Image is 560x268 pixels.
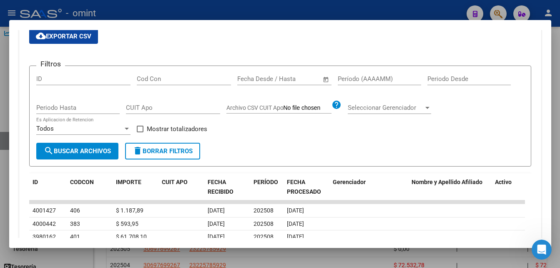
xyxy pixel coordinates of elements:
[208,179,234,195] span: FECHA RECIBIDO
[36,33,91,40] span: Exportar CSV
[70,207,80,214] span: 406
[67,173,96,201] datatable-header-cell: CODCON
[44,146,54,156] mat-icon: search
[29,173,67,201] datatable-header-cell: ID
[33,220,56,227] span: 4000442
[254,179,278,185] span: PERÍODO
[36,143,118,159] button: Buscar Archivos
[254,207,274,214] span: 202508
[348,104,424,111] span: Seleccionar Gerenciador
[204,173,250,201] datatable-header-cell: FECHA RECIBIDO
[29,29,98,44] button: Exportar CSV
[284,104,331,112] input: Archivo CSV CUIT Apo
[333,179,366,185] span: Gerenciador
[158,173,204,201] datatable-header-cell: CUIT APO
[36,125,54,132] span: Todos
[254,220,274,227] span: 202508
[287,220,304,227] span: [DATE]
[254,233,274,240] span: 202508
[125,143,200,159] button: Borrar Filtros
[250,173,284,201] datatable-header-cell: PERÍODO
[237,75,271,83] input: Fecha inicio
[287,179,321,195] span: FECHA PROCESADO
[33,233,56,240] span: 3980162
[36,31,46,41] mat-icon: cloud_download
[287,207,304,214] span: [DATE]
[147,124,207,134] span: Mostrar totalizadores
[33,207,56,214] span: 4001427
[36,59,65,68] h3: Filtros
[412,179,482,185] span: Nombre y Apellido Afiliado
[492,173,525,201] datatable-header-cell: Activo
[208,207,225,214] span: [DATE]
[116,179,141,185] span: IMPORTE
[70,233,80,240] span: 401
[133,147,193,155] span: Borrar Filtros
[208,220,225,227] span: [DATE]
[33,179,38,185] span: ID
[116,220,138,227] span: $ 593,95
[70,220,80,227] span: 383
[226,104,284,111] span: Archivo CSV CUIT Apo
[133,146,143,156] mat-icon: delete
[44,147,111,155] span: Buscar Archivos
[329,173,408,201] datatable-header-cell: Gerenciador
[408,173,492,201] datatable-header-cell: Nombre y Apellido Afiliado
[532,240,552,260] iframe: Intercom live chat
[284,173,329,201] datatable-header-cell: FECHA PROCESADO
[321,75,331,84] button: Open calendar
[495,179,512,185] span: Activo
[279,75,319,83] input: Fecha fin
[287,233,304,240] span: [DATE]
[162,179,188,185] span: CUIT APO
[208,233,225,240] span: [DATE]
[113,173,158,201] datatable-header-cell: IMPORTE
[116,233,147,240] span: $ 61.708,10
[116,207,143,214] span: $ 1.187,89
[331,100,342,110] mat-icon: help
[70,179,94,185] span: CODCON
